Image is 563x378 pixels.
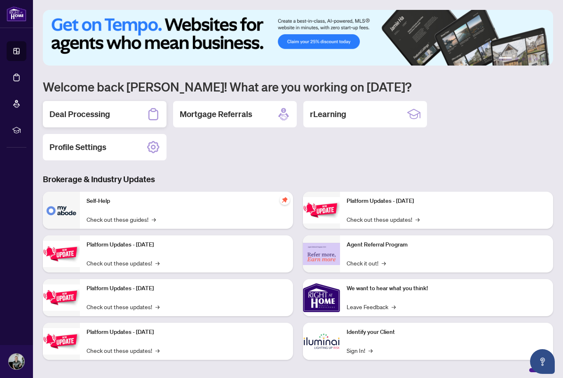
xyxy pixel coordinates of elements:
[43,192,80,229] img: Self-Help
[87,328,286,337] p: Platform Updates - [DATE]
[43,284,80,310] img: Platform Updates - July 21, 2025
[43,79,553,94] h1: Welcome back [PERSON_NAME]! What are you working on [DATE]?
[49,141,106,153] h2: Profile Settings
[87,258,160,268] a: Check out these updates!→
[382,258,386,268] span: →
[7,6,26,21] img: logo
[528,57,532,61] button: 4
[347,346,373,355] a: Sign In!→
[347,328,547,337] p: Identify your Client
[415,215,420,224] span: →
[280,195,290,205] span: pushpin
[303,279,340,316] img: We want to hear what you think!
[542,57,545,61] button: 6
[180,108,252,120] h2: Mortgage Referrals
[347,258,386,268] a: Check it out!→
[515,57,518,61] button: 2
[368,346,373,355] span: →
[155,302,160,311] span: →
[530,349,555,374] button: Open asap
[43,328,80,354] img: Platform Updates - July 8, 2025
[9,354,24,369] img: Profile Icon
[535,57,538,61] button: 5
[303,323,340,360] img: Identify your Client
[310,108,346,120] h2: rLearning
[152,215,156,224] span: →
[347,284,547,293] p: We want to hear what you think!
[49,108,110,120] h2: Deal Processing
[499,57,512,61] button: 1
[87,346,160,355] a: Check out these updates!→
[87,302,160,311] a: Check out these updates!→
[43,10,553,66] img: Slide 0
[43,174,553,185] h3: Brokerage & Industry Updates
[303,197,340,223] img: Platform Updates - June 23, 2025
[155,258,160,268] span: →
[347,215,420,224] a: Check out these updates!→
[87,197,286,206] p: Self-Help
[87,215,156,224] a: Check out these guides!→
[347,302,396,311] a: Leave Feedback→
[43,241,80,267] img: Platform Updates - September 16, 2025
[303,243,340,265] img: Agent Referral Program
[347,197,547,206] p: Platform Updates - [DATE]
[347,240,547,249] p: Agent Referral Program
[392,302,396,311] span: →
[87,284,286,293] p: Platform Updates - [DATE]
[87,240,286,249] p: Platform Updates - [DATE]
[522,57,525,61] button: 3
[155,346,160,355] span: →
